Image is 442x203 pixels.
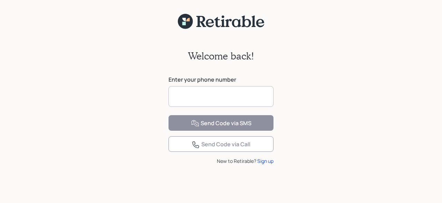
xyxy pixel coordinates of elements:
div: Send Code via SMS [191,119,251,128]
label: Enter your phone number [169,76,273,83]
div: Sign up [257,157,273,165]
div: Send Code via Call [192,140,250,149]
div: New to Retirable? [169,157,273,165]
h2: Welcome back! [188,50,254,62]
button: Send Code via Call [169,136,273,152]
button: Send Code via SMS [169,115,273,131]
